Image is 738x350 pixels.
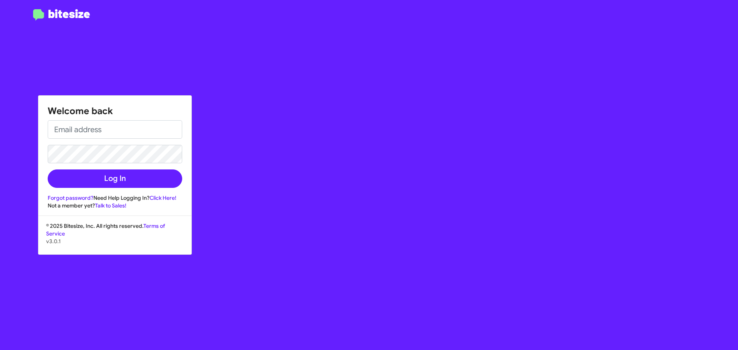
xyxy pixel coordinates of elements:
a: Click Here! [150,194,176,201]
div: © 2025 Bitesize, Inc. All rights reserved. [38,222,191,254]
p: v3.0.1 [46,237,184,245]
div: Not a member yet? [48,202,182,209]
input: Email address [48,120,182,139]
button: Log In [48,169,182,188]
h1: Welcome back [48,105,182,117]
a: Talk to Sales! [95,202,126,209]
div: Need Help Logging In? [48,194,182,202]
a: Forgot password? [48,194,93,201]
